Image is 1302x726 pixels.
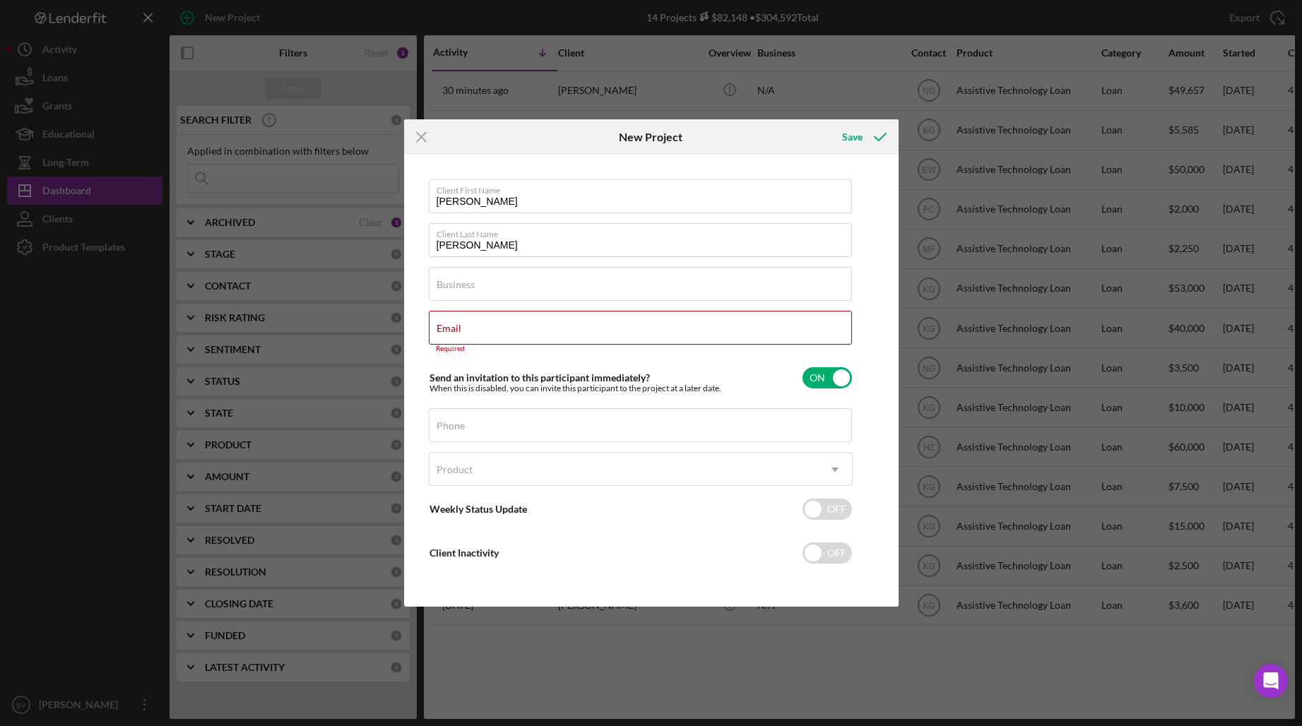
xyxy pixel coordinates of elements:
[430,503,527,515] label: Weekly Status Update
[437,464,473,475] div: Product
[828,123,898,151] button: Save
[437,224,852,239] label: Client Last Name
[430,371,650,383] label: Send an invitation to this participant immediately?
[437,420,465,432] label: Phone
[430,547,499,559] label: Client Inactivity
[429,345,853,353] div: Required
[1254,664,1288,698] div: Open Intercom Messenger
[437,279,475,290] label: Business
[619,131,682,143] h6: New Project
[430,383,721,393] div: When this is disabled, you can invite this participant to the project at a later date.
[437,323,461,334] label: Email
[842,123,863,151] div: Save
[437,180,852,196] label: Client First Name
